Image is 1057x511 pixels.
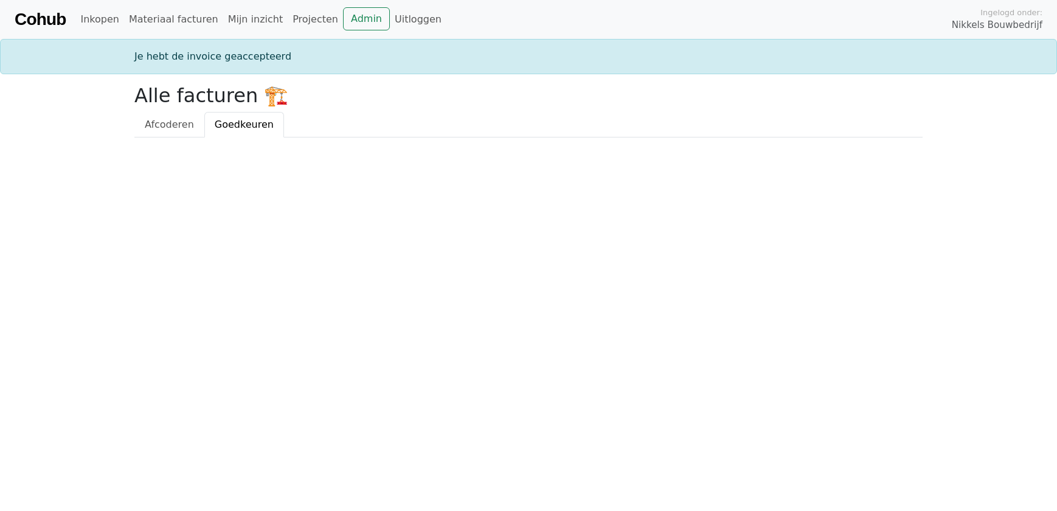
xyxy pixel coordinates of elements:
[75,7,123,32] a: Inkopen
[134,84,923,107] h2: Alle facturen 🏗️
[390,7,446,32] a: Uitloggen
[952,18,1042,32] span: Nikkels Bouwbedrijf
[980,7,1042,18] span: Ingelogd onder:
[215,119,274,130] span: Goedkeuren
[145,119,194,130] span: Afcoderen
[127,49,930,64] div: Je hebt de invoice geaccepteerd
[134,112,204,137] a: Afcoderen
[288,7,343,32] a: Projecten
[124,7,223,32] a: Materiaal facturen
[15,5,66,34] a: Cohub
[223,7,288,32] a: Mijn inzicht
[204,112,284,137] a: Goedkeuren
[343,7,390,30] a: Admin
